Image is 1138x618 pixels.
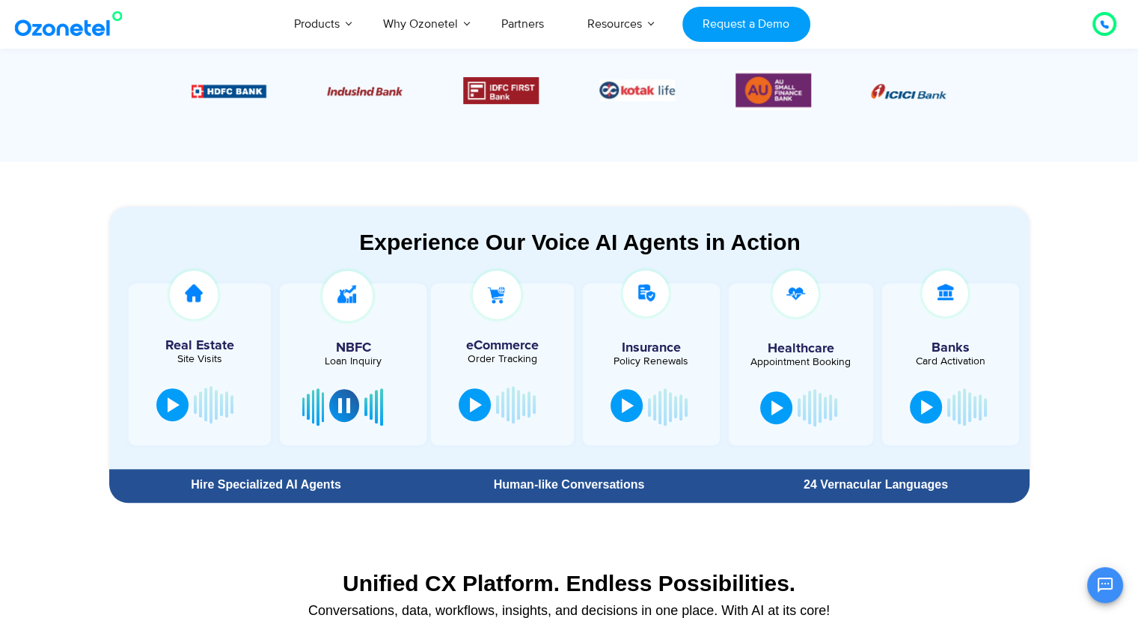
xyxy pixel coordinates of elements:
[590,341,712,355] h5: Insurance
[890,341,1012,355] h5: Banks
[423,479,715,491] div: Human-like Conversations
[287,356,419,367] div: Loan Inquiry
[599,79,675,101] img: Picture26.jpg
[740,357,862,367] div: Appointment Booking
[1087,567,1123,603] button: Open chat
[463,77,539,104] img: Picture12.png
[438,339,566,352] h5: eCommerce
[463,77,539,104] div: 4 / 6
[590,356,712,367] div: Policy Renewals
[438,354,566,364] div: Order Tracking
[117,604,1022,617] div: Conversations, data, workflows, insights, and decisions in one place. With AI at its core!
[872,84,947,99] img: Picture8.png
[735,70,811,110] div: 6 / 6
[599,79,675,101] div: 5 / 6
[872,82,947,100] div: 1 / 6
[191,82,266,100] div: 2 / 6
[117,479,416,491] div: Hire Specialized AI Agents
[740,342,862,355] h5: Healthcare
[729,479,1021,491] div: 24 Vernacular Languages
[890,356,1012,367] div: Card Activation
[327,82,403,100] div: 3 / 6
[192,70,947,110] div: Image Carousel
[287,341,419,355] h5: NBFC
[136,339,263,352] h5: Real Estate
[124,229,1036,255] div: Experience Our Voice AI Agents in Action
[136,354,263,364] div: Site Visits
[735,70,811,110] img: Picture13.png
[682,7,810,42] a: Request a Demo
[327,87,403,96] img: Picture10.png
[117,570,1022,596] div: Unified CX Platform. Endless Possibilities.
[191,85,266,97] img: Picture9.png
